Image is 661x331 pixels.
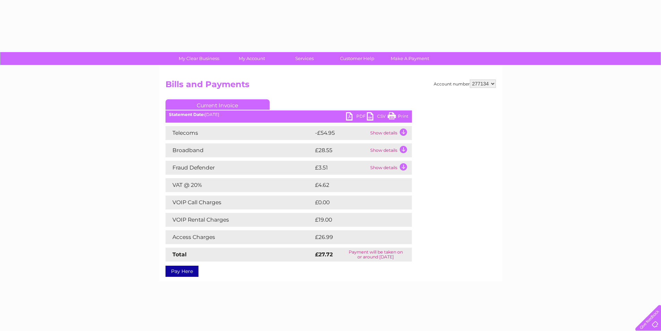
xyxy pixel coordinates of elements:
[166,112,412,117] div: [DATE]
[313,213,398,227] td: £19.00
[340,248,412,262] td: Payment will be taken on or around [DATE]
[368,126,412,140] td: Show details
[166,80,496,93] h2: Bills and Payments
[388,112,408,122] a: Print
[166,196,313,209] td: VOIP Call Charges
[172,251,187,258] strong: Total
[276,52,333,65] a: Services
[170,52,228,65] a: My Clear Business
[381,52,439,65] a: Make A Payment
[166,178,313,192] td: VAT @ 20%
[223,52,280,65] a: My Account
[313,230,398,244] td: £26.99
[313,178,396,192] td: £4.62
[368,143,412,157] td: Show details
[367,112,388,122] a: CSV
[166,266,198,277] a: Pay Here
[315,251,333,258] strong: £27.72
[166,230,313,244] td: Access Charges
[166,99,270,110] a: Current Invoice
[313,143,368,157] td: £28.55
[313,161,368,175] td: £3.51
[329,52,386,65] a: Customer Help
[434,80,496,88] div: Account number
[166,143,313,157] td: Broadband
[346,112,367,122] a: PDF
[313,196,396,209] td: £0.00
[368,161,412,175] td: Show details
[313,126,368,140] td: -£54.95
[169,112,205,117] b: Statement Date:
[166,126,313,140] td: Telecoms
[166,213,313,227] td: VOIP Rental Charges
[166,161,313,175] td: Fraud Defender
